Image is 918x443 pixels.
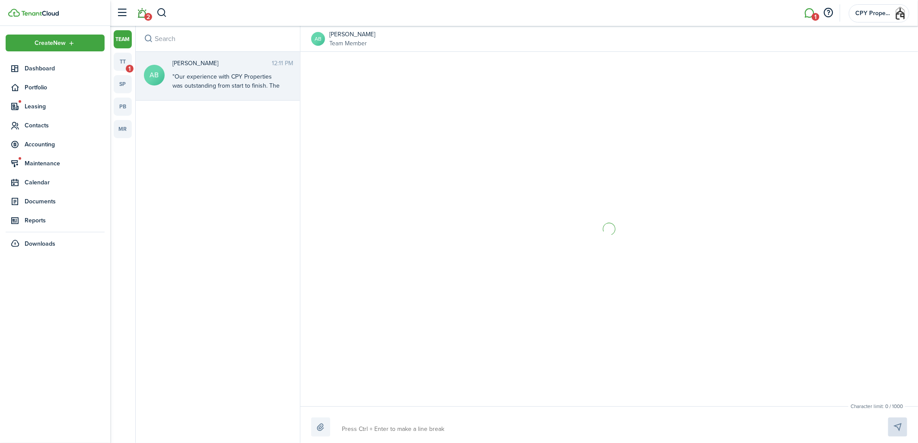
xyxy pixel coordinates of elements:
span: Create New [35,40,66,46]
span: Alyssa Brewer [172,59,272,68]
a: mr [114,120,132,138]
button: Open menu [6,35,105,51]
span: Accounting [25,140,105,149]
span: Contacts [25,121,105,130]
a: sp [114,75,132,93]
span: 2 [144,13,152,21]
button: Search [143,33,155,45]
img: CPY Properties, LLC [893,6,907,20]
span: Portfolio [25,83,105,92]
avatar-text: AB [311,32,325,46]
span: CPY Properties, LLC [855,10,890,16]
span: 1 [126,65,134,73]
a: tt [114,53,132,71]
span: Documents [25,197,105,206]
span: Alyssa Brewer [329,30,375,39]
img: Loading [602,221,617,237]
avatar-text: AB [144,65,165,85]
div: "Our experience with CPY Properties was outstanding from start to finish. The property manager wa... [172,72,280,263]
img: TenantCloud [8,9,20,17]
small: Character limit: 0 / 1000 [848,402,905,410]
a: Dashboard [6,60,105,77]
span: Reports [25,216,105,225]
span: Leasing [25,102,105,111]
span: Calendar [25,178,105,187]
span: Dashboard [25,64,105,73]
time: 12:11 PM [272,59,293,68]
button: Search [156,6,167,20]
a: Reports [6,212,105,229]
button: Open resource center [821,6,836,20]
span: Downloads [25,239,55,248]
input: search [136,26,300,51]
small: Team Member [329,39,375,48]
img: TenantCloud [21,11,59,16]
button: Open sidebar [114,5,131,21]
a: team [114,30,132,48]
a: pb [114,98,132,116]
a: Notifications [134,2,150,24]
span: Maintenance [25,159,105,168]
